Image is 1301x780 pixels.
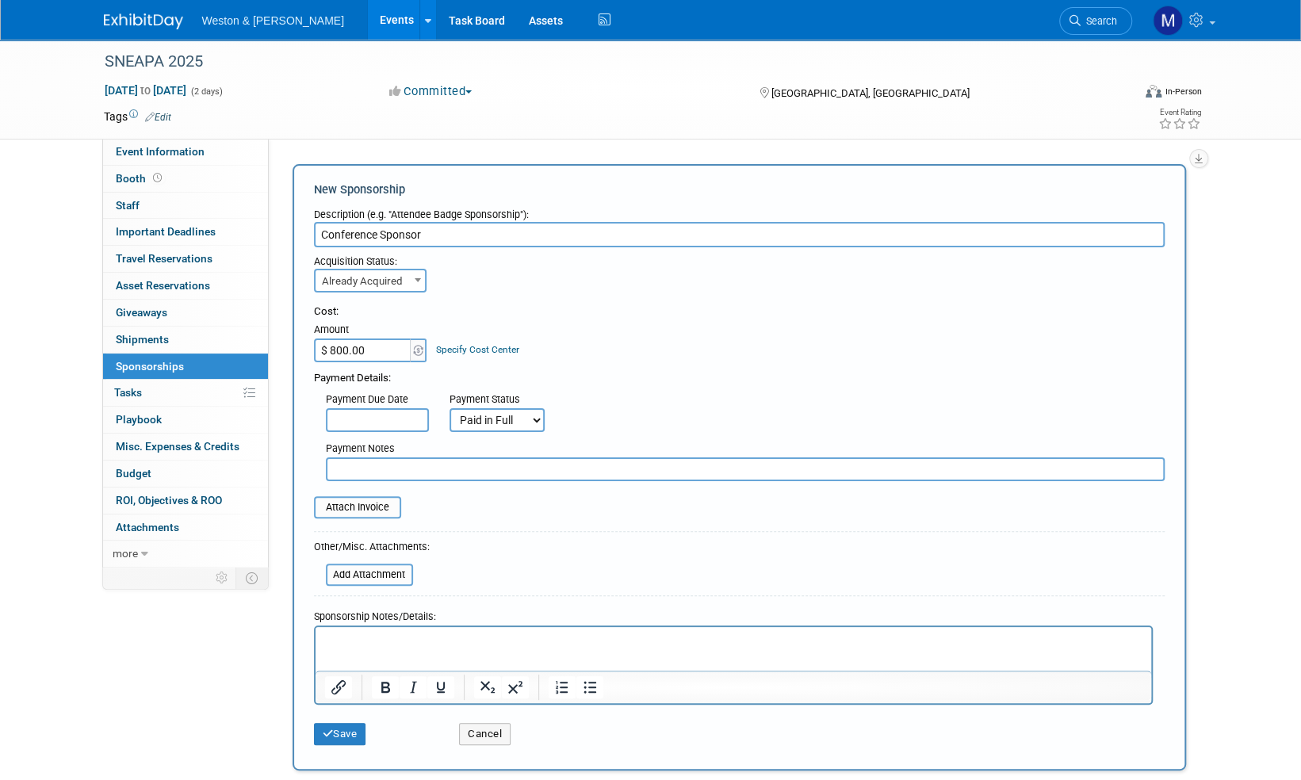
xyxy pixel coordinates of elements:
[314,247,436,269] div: Acquisition Status:
[1039,82,1202,106] div: Event Format
[314,540,430,558] div: Other/Misc. Attachments:
[116,252,212,265] span: Travel Reservations
[116,440,239,453] span: Misc. Expenses & Credits
[113,547,138,560] span: more
[103,193,268,219] a: Staff
[116,145,205,158] span: Event Information
[372,676,399,698] button: Bold
[314,362,1165,386] div: Payment Details:
[314,323,429,338] div: Amount
[316,270,425,292] span: Already Acquired
[314,723,366,745] button: Save
[104,13,183,29] img: ExhibitDay
[1146,85,1161,97] img: Format-Inperson.png
[103,461,268,487] a: Budget
[116,360,184,373] span: Sponsorships
[104,109,171,124] td: Tags
[116,225,216,238] span: Important Deadlines
[103,487,268,514] a: ROI, Objectives & ROO
[116,333,169,346] span: Shipments
[103,327,268,353] a: Shipments
[103,300,268,326] a: Giveaways
[314,182,1165,198] div: New Sponsorship
[549,676,576,698] button: Numbered list
[314,304,1165,319] div: Cost:
[103,139,268,165] a: Event Information
[145,112,171,123] a: Edit
[103,434,268,460] a: Misc. Expenses & Credits
[189,86,223,97] span: (2 days)
[103,541,268,567] a: more
[400,676,427,698] button: Italic
[459,723,511,745] button: Cancel
[450,392,556,408] div: Payment Status
[116,199,140,212] span: Staff
[1081,15,1117,27] span: Search
[116,413,162,426] span: Playbook
[316,627,1151,671] iframe: Rich Text Area
[1059,7,1132,35] a: Search
[103,514,268,541] a: Attachments
[314,201,1165,222] div: Description (e.g. "Attendee Badge Sponsorship"):
[209,568,236,588] td: Personalize Event Tab Strip
[771,87,970,99] span: [GEOGRAPHIC_DATA], [GEOGRAPHIC_DATA]
[326,442,1165,457] div: Payment Notes
[99,48,1108,76] div: SNEAPA 2025
[116,521,179,533] span: Attachments
[202,14,344,27] span: Weston & [PERSON_NAME]
[427,676,454,698] button: Underline
[103,273,268,299] a: Asset Reservations
[1158,109,1200,117] div: Event Rating
[138,84,153,97] span: to
[103,166,268,192] a: Booth
[114,386,142,399] span: Tasks
[103,219,268,245] a: Important Deadlines
[384,83,478,100] button: Committed
[474,676,501,698] button: Subscript
[1164,86,1201,97] div: In-Person
[116,172,165,185] span: Booth
[116,494,222,507] span: ROI, Objectives & ROO
[116,467,151,480] span: Budget
[235,568,268,588] td: Toggle Event Tabs
[103,354,268,380] a: Sponsorships
[103,407,268,433] a: Playbook
[314,602,1153,625] div: Sponsorship Notes/Details:
[314,269,427,292] span: Already Acquired
[116,279,210,292] span: Asset Reservations
[1153,6,1183,36] img: Mary Ann Trujillo
[103,246,268,272] a: Travel Reservations
[116,306,167,319] span: Giveaways
[326,392,426,408] div: Payment Due Date
[325,676,352,698] button: Insert/edit link
[103,380,268,406] a: Tasks
[104,83,187,97] span: [DATE] [DATE]
[576,676,603,698] button: Bullet list
[150,172,165,184] span: Booth not reserved yet
[502,676,529,698] button: Superscript
[436,344,519,355] a: Specify Cost Center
